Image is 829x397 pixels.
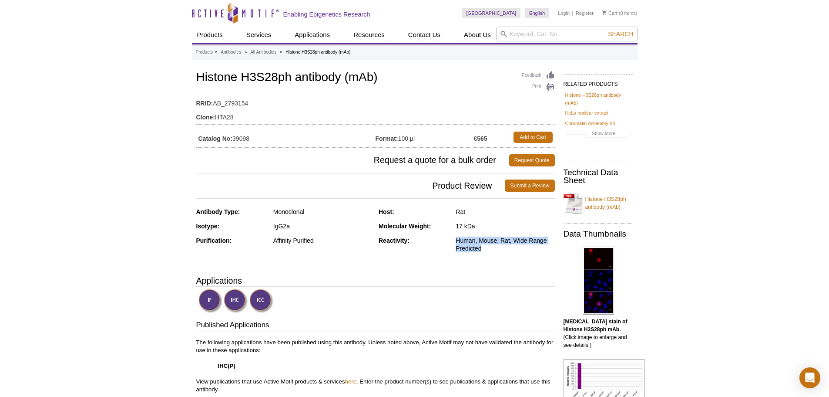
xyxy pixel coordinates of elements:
[196,208,240,215] strong: Antibody Type:
[376,129,474,145] td: 100 µl
[196,223,220,230] strong: Isotype:
[218,363,235,369] strong: IHC(P)
[221,48,241,56] a: Antibodies
[799,367,820,388] div: Open Intercom Messenger
[602,10,606,15] img: Your Cart
[196,129,376,145] td: 39098
[564,190,633,216] a: Histone H3S28ph antibody (mAb)
[196,71,555,85] h1: Histone H3S28ph antibody (mAb)
[379,208,394,215] strong: Host:
[496,27,638,41] input: Keyword, Cat. No.
[565,119,615,127] a: Chromatin Assembly Kit
[196,274,555,287] h3: Applications
[514,132,553,143] a: Add to Cart
[522,71,555,80] a: Feedback
[558,10,570,16] a: Login
[196,180,505,192] span: Product Review
[456,208,554,216] div: Rat
[196,339,555,394] p: The following applications have been published using this antibody. Unless noted above, Active Mo...
[505,180,554,192] a: Submit a Review
[583,247,614,315] img: Histone H3S28ph antibody (mAb) tested by immunofluorescence.
[273,208,372,216] div: Monoclonal
[456,237,554,252] div: Human, Mouse, Rat, Wide Range Predicted
[345,378,356,385] a: here
[459,27,496,43] a: About Us
[273,222,372,230] div: IgG2a
[572,8,574,18] li: |
[602,10,618,16] a: Cart
[285,50,350,54] li: Histone H3S28ph antibody (mAb)
[196,113,215,121] strong: Clone:
[564,230,633,238] h2: Data Thumbnails
[196,99,213,107] strong: RRID:
[474,135,487,143] strong: €565
[348,27,390,43] a: Resources
[608,31,633,37] span: Search
[283,10,370,18] h2: Enabling Epigenetics Research
[564,169,633,184] h2: Technical Data Sheet
[250,48,276,56] a: All Antibodies
[249,289,273,313] img: Immunocytochemistry Validated
[565,109,609,117] a: HeLa nuclear extract
[379,237,409,244] strong: Reactivity:
[509,154,555,166] a: Request Quote
[564,319,628,333] b: [MEDICAL_DATA] stain of Histone H3S28ph mAb.
[215,50,218,54] li: »
[289,27,335,43] a: Applications
[565,129,631,139] a: Show More
[196,94,555,108] td: AB_2793154
[565,91,631,107] a: Histone H3S28ph antibody (mAb)
[196,108,555,122] td: HTA28
[273,237,372,244] div: Affinity Purified
[456,222,554,230] div: 17 kDa
[245,50,247,54] li: »
[379,223,431,230] strong: Molecular Weight:
[224,289,248,313] img: Immunohistochemistry Validated
[522,82,555,92] a: Print
[196,237,232,244] strong: Purification:
[192,27,228,43] a: Products
[196,154,509,166] span: Request a quote for a bulk order
[462,8,521,18] a: [GEOGRAPHIC_DATA]
[198,289,222,313] img: Immunofluorescence Validated
[376,135,398,143] strong: Format:
[280,50,282,54] li: »
[525,8,549,18] a: English
[576,10,594,16] a: Register
[403,27,446,43] a: Contact Us
[605,30,636,38] button: Search
[196,48,213,56] a: Products
[564,74,633,90] h2: RELATED PRODUCTS
[602,8,638,18] li: (0 items)
[564,318,633,349] p: (Click image to enlarge and see details.)
[241,27,277,43] a: Services
[196,320,555,332] h3: Published Applications
[198,135,233,143] strong: Catalog No:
